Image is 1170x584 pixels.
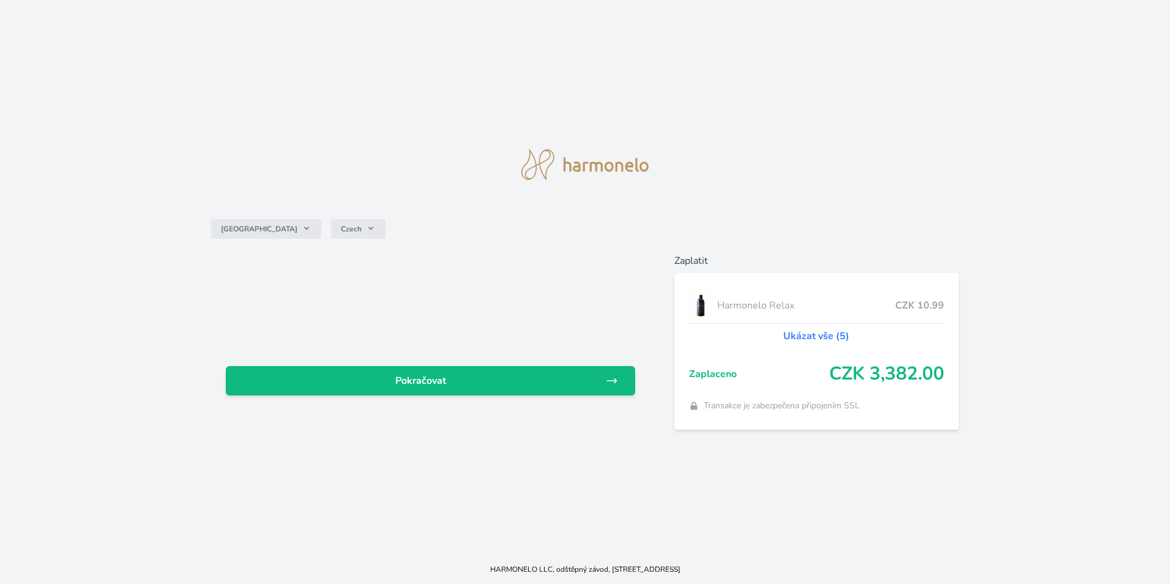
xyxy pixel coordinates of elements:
[331,219,386,239] button: Czech
[226,366,635,395] a: Pokračovat
[704,400,860,412] span: Transakce je zabezpečena připojením SSL
[783,329,849,343] a: Ukázat vše (5)
[674,253,959,268] h6: Zaplatit
[717,298,895,313] span: Harmonelo Relax
[341,224,362,234] span: Czech
[211,219,321,239] button: [GEOGRAPHIC_DATA]
[221,224,297,234] span: [GEOGRAPHIC_DATA]
[689,290,712,321] img: CLEAN_RELAX_se_stinem_x-lo.jpg
[689,367,829,381] span: Zaplaceno
[521,149,649,180] img: logo.svg
[236,373,606,388] span: Pokračovat
[895,298,944,313] span: CZK 10.99
[829,363,944,385] span: CZK 3,382.00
